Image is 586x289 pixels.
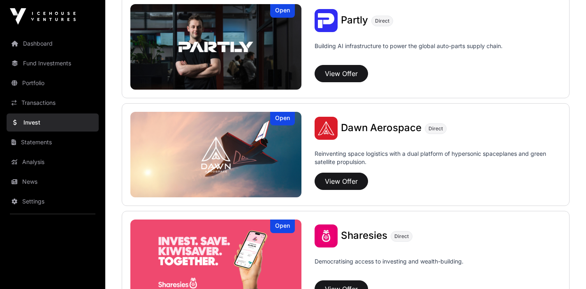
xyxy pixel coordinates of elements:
[270,112,295,125] div: Open
[315,42,503,62] p: Building AI infrastructure to power the global auto-parts supply chain.
[10,8,76,25] img: Icehouse Ventures Logo
[7,54,99,72] a: Fund Investments
[315,150,561,169] p: Reinventing space logistics with a dual platform of hypersonic spaceplanes and green satellite pr...
[341,15,368,26] a: Partly
[315,257,463,277] p: Democratising access to investing and wealth-building.
[315,173,368,190] button: View Offer
[315,9,338,32] img: Partly
[341,14,368,26] span: Partly
[7,133,99,151] a: Statements
[7,173,99,191] a: News
[315,224,338,247] img: Sharesies
[130,112,301,197] img: Dawn Aerospace
[341,231,387,241] a: Sharesies
[545,250,586,289] iframe: Chat Widget
[341,122,422,134] span: Dawn Aerospace
[375,18,389,24] span: Direct
[7,35,99,53] a: Dashboard
[7,113,99,132] a: Invest
[341,123,422,134] a: Dawn Aerospace
[270,220,295,233] div: Open
[130,4,301,90] img: Partly
[7,94,99,112] a: Transactions
[315,117,338,140] img: Dawn Aerospace
[130,112,301,197] a: Dawn AerospaceOpen
[315,65,368,82] button: View Offer
[7,192,99,210] a: Settings
[428,125,443,132] span: Direct
[7,153,99,171] a: Analysis
[130,4,301,90] a: PartlyOpen
[7,74,99,92] a: Portfolio
[341,229,387,241] span: Sharesies
[270,4,295,18] div: Open
[394,233,409,240] span: Direct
